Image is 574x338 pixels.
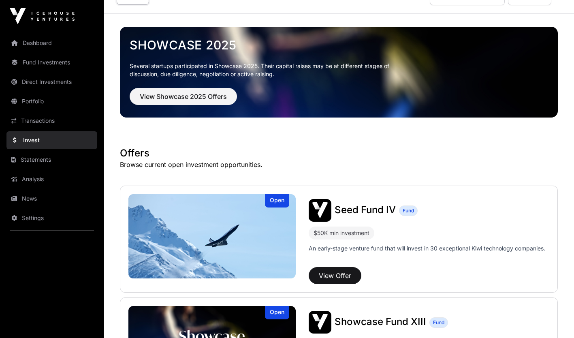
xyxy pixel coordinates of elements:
[130,62,402,78] p: Several startups participated in Showcase 2025. Their capital raises may be at different stages o...
[335,204,396,216] span: Seed Fund IV
[6,151,97,169] a: Statements
[6,112,97,130] a: Transactions
[6,34,97,52] a: Dashboard
[130,38,548,52] a: Showcase 2025
[6,73,97,91] a: Direct Investments
[140,92,227,101] span: View Showcase 2025 Offers
[309,311,331,334] img: Showcase Fund XIII
[6,131,97,149] a: Invest
[403,208,414,214] span: Fund
[6,190,97,208] a: News
[433,319,444,326] span: Fund
[309,199,331,222] img: Seed Fund IV
[335,205,396,216] a: Seed Fund IV
[130,96,237,104] a: View Showcase 2025 Offers
[120,147,558,160] h1: Offers
[10,8,75,24] img: Icehouse Ventures Logo
[6,209,97,227] a: Settings
[120,160,558,169] p: Browse current open investment opportunities.
[120,27,558,118] img: Showcase 2025
[265,194,289,208] div: Open
[6,170,97,188] a: Analysis
[335,316,426,327] span: Showcase Fund XIII
[533,299,574,338] iframe: Chat Widget
[6,92,97,110] a: Portfolio
[130,88,237,105] button: View Showcase 2025 Offers
[6,53,97,71] a: Fund Investments
[128,194,296,278] a: Seed Fund IVOpen
[309,227,374,240] div: $50K min investment
[314,228,369,238] div: $50K min investment
[309,244,545,252] p: An early-stage venture fund that will invest in 30 exceptional Kiwi technology companies.
[335,317,426,327] a: Showcase Fund XIII
[265,306,289,319] div: Open
[128,194,296,278] img: Seed Fund IV
[309,267,361,284] button: View Offer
